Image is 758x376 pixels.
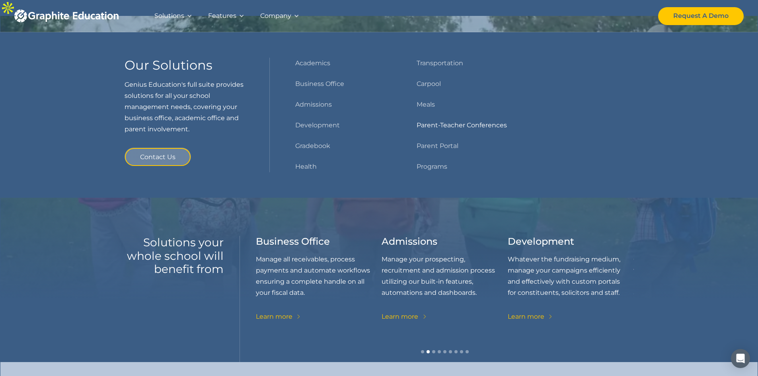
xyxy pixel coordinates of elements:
h3: Admissions [382,236,437,247]
h3: Business Office [256,236,330,247]
a: Learn more [256,311,302,322]
div: Show slide 7 of 9 [454,350,458,353]
a: Health [295,161,317,172]
a: Parent Portal [417,140,458,152]
div: Show slide 4 of 9 [438,350,441,353]
div: Features [208,10,236,21]
a: Meals [417,99,435,110]
a: Parent-Teacher Conferences [417,120,507,131]
p: Manage all receivables, process payments and automate workflows ensuring a complete handle on all... [256,254,382,298]
div: Open Intercom Messenger [731,349,750,368]
div: Learn more [256,311,292,322]
div: Show slide 1 of 9 [421,350,424,353]
a: Admissions [295,99,332,110]
div: Show slide 9 of 9 [466,350,469,353]
p: Genius Education's full suite provides solutions for all your school management needs, covering y... [125,79,244,135]
a: Business Office [295,78,344,90]
div: Contact Us [140,152,175,163]
div: Learn more [382,311,418,322]
div: Show slide 2 of 9 [427,350,430,353]
div: Show slide 5 of 9 [443,350,446,353]
div: 2 of 9 [256,236,382,333]
h3: Health [633,236,666,247]
div: Show slide 8 of 9 [460,350,463,353]
div: carousel [256,236,634,362]
div: Company [260,10,291,21]
div: Request A Demo [673,10,729,21]
div: Solutions [154,10,184,21]
h3: Our Solutions [125,58,212,73]
iframe: profile [3,12,124,73]
h2: Solutions your whole school will benefit from [125,236,224,276]
div: Show slide 6 of 9 [449,350,452,353]
h3: Development [508,236,574,247]
a: Gradebook [295,140,330,152]
p: Whatever the fundraising medium, manage your campaigns efficiently and effectively with custom po... [508,254,634,298]
a: Carpool [417,78,441,90]
div: 3 of 9 [382,236,508,333]
a: Academics [295,58,330,69]
div: Learn more [633,311,670,322]
div: 4 of 9 [508,236,634,333]
a: Development [295,120,340,131]
p: Manage your prospecting, recruitment and admission process utilizing our built-in features, autom... [382,254,508,298]
div: Show slide 3 of 9 [432,350,435,353]
a: Contact Us [125,148,191,166]
a: Transportation [417,58,463,69]
a: Request A Demo [658,7,744,25]
a: Programs [417,161,447,172]
div: Learn more [508,311,544,322]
